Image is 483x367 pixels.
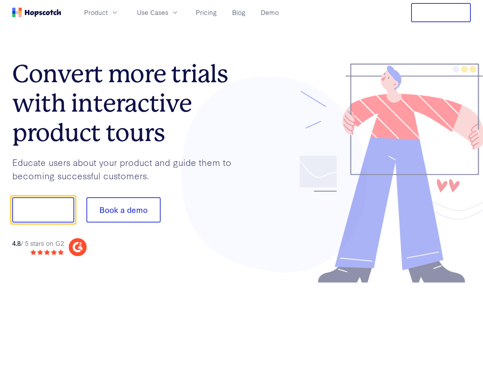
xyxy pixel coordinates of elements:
[193,6,220,19] a: Pricing
[229,6,249,19] a: Blog
[80,6,123,19] button: Product
[12,8,61,17] a: Home
[258,6,282,19] a: Demo
[12,156,242,182] p: Educate users about your product and guide them to becoming successful customers.
[137,8,168,17] span: Use Cases
[132,6,184,19] button: Use Cases
[12,59,242,147] h1: Convert more trials with interactive product tours
[12,197,74,222] button: Show me!
[84,8,108,17] span: Product
[411,3,471,22] button: Free Trial
[12,239,64,248] div: / 5 stars on G2
[12,239,21,247] strong: 4.8
[86,197,161,222] button: Book a demo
